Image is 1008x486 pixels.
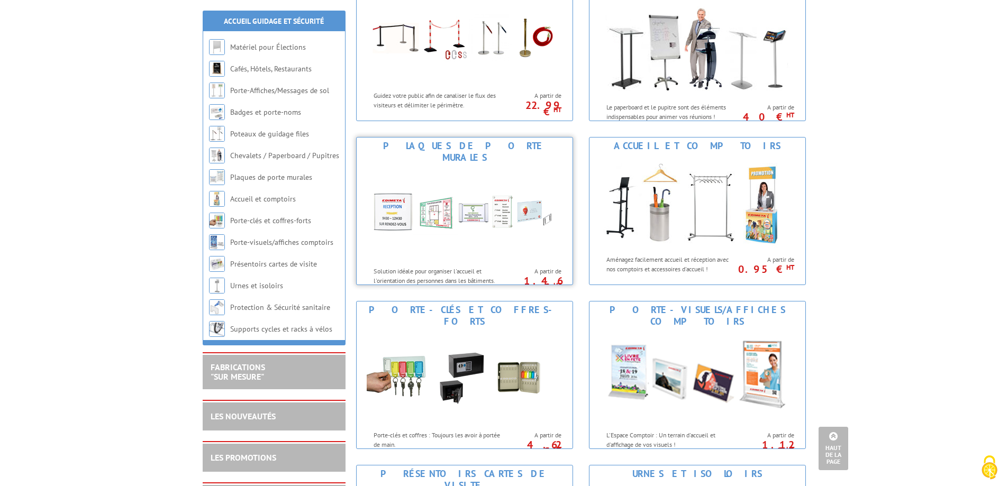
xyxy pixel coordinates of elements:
div: Accueil et comptoirs [592,140,803,152]
img: Chevalets / Paperboard / Pupitres [209,148,225,163]
sup: HT [553,105,561,114]
p: 4.62 € [502,442,561,454]
span: A partir de [740,255,794,264]
img: Plaques de porte murales [367,166,562,261]
a: Porte-clés et coffres-forts [230,216,311,225]
a: Poteaux de guidage files [230,129,309,139]
p: 0.95 € [735,266,794,272]
img: Badges et porte-noms [209,104,225,120]
a: Urnes et isoloirs [230,281,283,290]
a: Présentoirs cartes de visite [230,259,317,269]
div: Porte-visuels/affiches comptoirs [592,304,803,327]
p: Le paperboard et le pupitre sont des éléments indispensables pour animer vos réunions ! [606,103,738,121]
p: L'Espace Comptoir : Un terrain d'accueil et d'affichage de vos visuels ! [606,430,738,448]
p: 40 € [735,114,794,120]
img: Matériel pour Élections [209,39,225,55]
sup: HT [786,445,794,454]
div: Porte-clés et coffres-forts [359,304,570,327]
img: Porte-Affiches/Messages de sol [209,82,225,98]
a: FABRICATIONS"Sur Mesure" [211,362,265,382]
button: Cookies (fenêtre modale) [971,450,1008,486]
img: Cafés, Hôtels, Restaurants [209,61,225,77]
a: Porte-visuels/affiches comptoirs Porte-visuels/affiches comptoirs L'Espace Comptoir : Un terrain ... [589,301,806,449]
a: Badges et porte-noms [230,107,301,117]
span: A partir de [740,103,794,112]
p: 22.99 € [502,102,561,115]
div: Plaques de porte murales [359,140,570,163]
a: Protection & Sécurité sanitaire [230,302,330,312]
img: Protection & Sécurité sanitaire [209,299,225,315]
p: Aménagez facilement accueil et réception avec nos comptoirs et accessoires d'accueil ! [606,255,738,273]
a: Chevalets / Paperboard / Pupitres [230,151,339,160]
span: A partir de [507,91,561,100]
span: A partir de [507,431,561,439]
p: Porte-clés et coffres : Toujours les avoir à portée de main. [374,430,505,448]
img: Chevalets / Paperboard / Pupitres [600,2,795,97]
sup: HT [786,111,794,120]
p: Solution idéale pour organiser l'accueil et l'orientation des personnes dans les bâtiments. [374,267,505,285]
img: Porte-clés et coffres-forts [209,213,225,228]
img: Plaques de porte murales [209,169,225,185]
a: Plaques de porte murales Plaques de porte murales Solution idéale pour organiser l'accueil et l'o... [356,137,573,285]
a: Matériel pour Élections [230,42,306,52]
p: 1.12 € [735,442,794,454]
img: Porte-visuels/affiches comptoirs [600,330,795,425]
a: Haut de la page [819,427,848,470]
img: Poteaux de guidage files [209,126,225,142]
a: Porte-visuels/affiches comptoirs [230,237,333,247]
img: Cookies (fenêtre modale) [976,454,1003,481]
p: Guidez votre public afin de canaliser le flux des visiteurs et délimiter le périmètre. [374,91,505,109]
div: Urnes et isoloirs [592,468,803,480]
sup: HT [553,445,561,454]
span: A partir de [507,267,561,276]
a: Supports cycles et racks à vélos [230,324,332,334]
p: 1.46 € [502,278,561,290]
a: LES NOUVEAUTÉS [211,411,276,421]
a: Porte-Affiches/Messages de sol [230,86,329,95]
img: Accueil et comptoirs [600,154,795,250]
a: LES PROMOTIONS [211,452,276,463]
a: Accueil et comptoirs [230,194,296,204]
a: Plaques de porte murales [230,172,312,182]
img: Porte-clés et coffres-forts [367,330,562,425]
a: Porte-clés et coffres-forts Porte-clés et coffres-forts Porte-clés et coffres : Toujours les avoi... [356,301,573,449]
a: Accueil et comptoirs Accueil et comptoirs Aménagez facilement accueil et réception avec nos compt... [589,137,806,285]
a: Accueil Guidage et Sécurité [224,16,324,26]
img: Présentoirs cartes de visite [209,256,225,272]
sup: HT [786,263,794,272]
img: Porte-visuels/affiches comptoirs [209,234,225,250]
img: Supports cycles et racks à vélos [209,321,225,337]
img: Urnes et isoloirs [209,278,225,294]
sup: HT [553,281,561,290]
img: Accueil et comptoirs [209,191,225,207]
span: A partir de [740,431,794,439]
a: Cafés, Hôtels, Restaurants [230,64,312,74]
